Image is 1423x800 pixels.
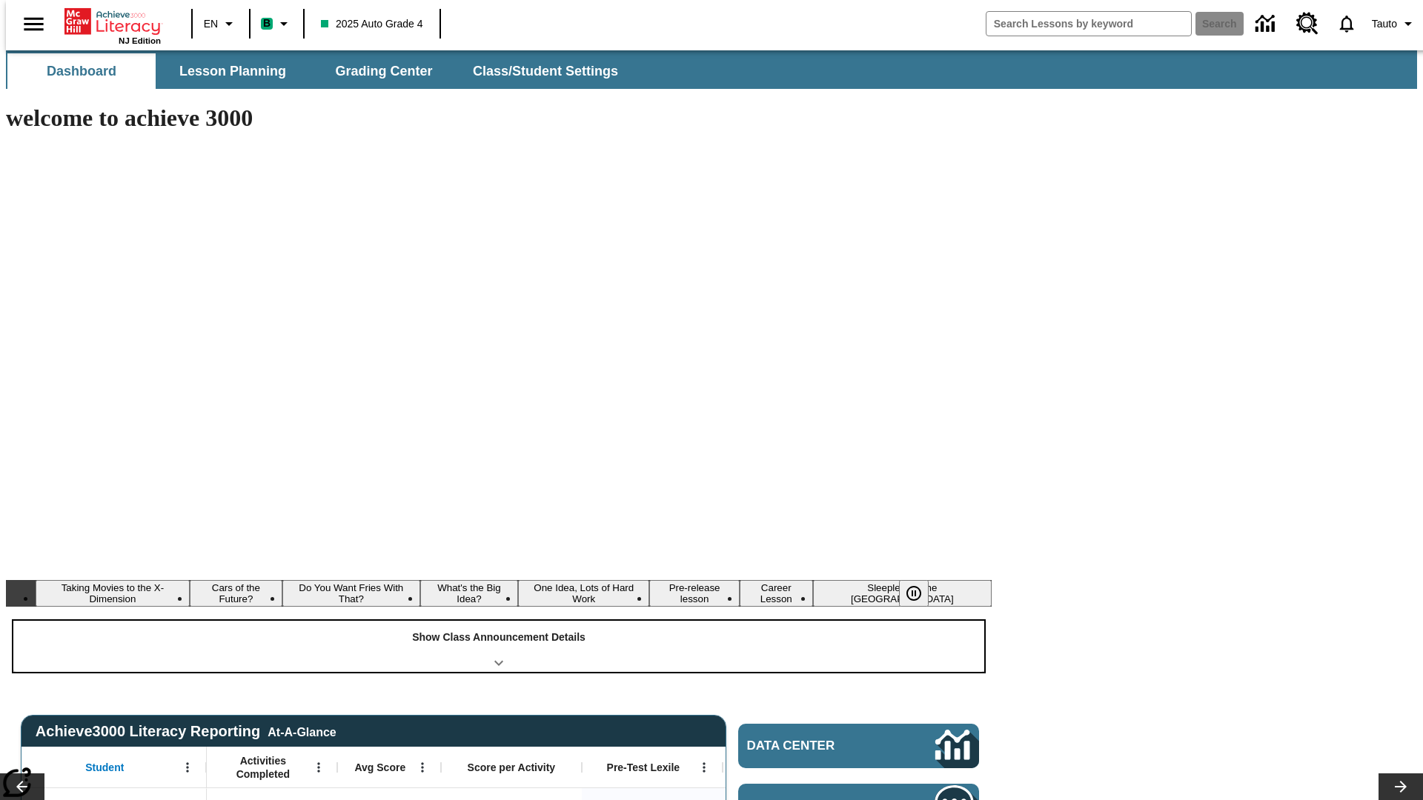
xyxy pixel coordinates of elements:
button: Open Menu [693,756,715,779]
span: Pre-Test Lexile [607,761,680,774]
p: Show Class Announcement Details [412,630,586,645]
button: Lesson carousel, Next [1379,773,1423,800]
a: Resource Center, Will open in new tab [1287,4,1327,44]
span: Student [85,761,124,774]
button: Language: EN, Select a language [197,10,245,37]
span: Score per Activity [468,761,556,774]
span: Achieve3000 Literacy Reporting [36,723,336,740]
a: Data Center [738,724,979,768]
div: Pause [899,580,943,607]
button: Slide 3 Do You Want Fries With That? [282,580,420,607]
button: Grading Center [310,53,458,89]
button: Slide 6 Pre-release lesson [649,580,739,607]
button: Dashboard [7,53,156,89]
button: Open Menu [176,756,199,779]
button: Slide 5 One Idea, Lots of Hard Work [518,580,649,607]
span: Activities Completed [214,754,312,781]
h1: welcome to achieve 3000 [6,104,992,132]
button: Slide 2 Cars of the Future? [190,580,282,607]
button: Open Menu [411,756,434,779]
span: Tauto [1372,16,1397,32]
button: Slide 7 Career Lesson [740,580,813,607]
button: Lesson Planning [159,53,307,89]
button: Boost Class color is mint green. Change class color [255,10,299,37]
button: Class/Student Settings [461,53,630,89]
div: SubNavbar [6,50,1417,89]
a: Data Center [1247,4,1287,44]
div: SubNavbar [6,53,631,89]
button: Slide 4 What's the Big Idea? [420,580,518,607]
a: Home [64,7,161,36]
input: search field [986,12,1191,36]
div: Show Class Announcement Details [13,621,984,672]
span: NJ Edition [119,36,161,45]
button: Profile/Settings [1366,10,1423,37]
span: EN [204,16,218,32]
div: Home [64,5,161,45]
button: Pause [899,580,929,607]
button: Slide 1 Taking Movies to the X-Dimension [36,580,190,607]
span: Avg Score [354,761,405,774]
button: Open Menu [308,756,330,779]
div: At-A-Glance [268,723,336,739]
button: Open side menu [12,2,56,46]
button: Slide 8 Sleepless in the Animal Kingdom [813,580,992,607]
span: 2025 Auto Grade 4 [321,16,423,32]
span: B [263,14,271,33]
a: Notifications [1327,4,1366,43]
span: Data Center [747,739,886,753]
